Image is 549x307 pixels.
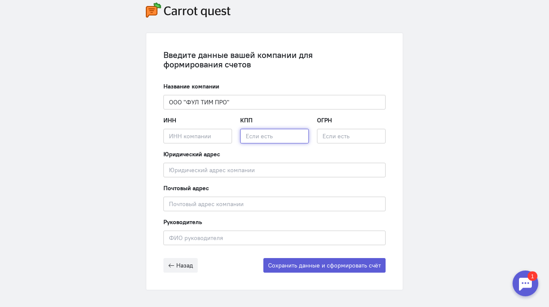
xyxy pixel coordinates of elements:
button: Назад [163,258,198,273]
input: Почтовый адрес компании [163,197,386,211]
input: Название компании, например «ООО “Огого“» [163,95,386,109]
label: ОГРН [317,116,332,125]
label: Почтовый адрес [163,184,209,192]
input: Если есть [240,129,309,143]
div: 1 [19,5,29,15]
img: carrot-quest-logo.svg [146,3,231,18]
span: Назад [176,261,193,269]
input: ИНН компании [163,129,232,143]
label: Руководитель [163,218,202,226]
label: КПП [240,116,253,125]
label: Название компании [163,82,219,91]
input: Юридический адрес компании [163,163,386,177]
label: Юридический адрес [163,150,220,158]
input: Если есть [317,129,386,143]
label: ИНН [163,116,176,125]
input: ФИО руководителя [163,231,386,245]
button: Сохранить данные и сформировать счёт [263,258,386,273]
div: Введите данные вашей компании для формирования счетов [163,50,386,69]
